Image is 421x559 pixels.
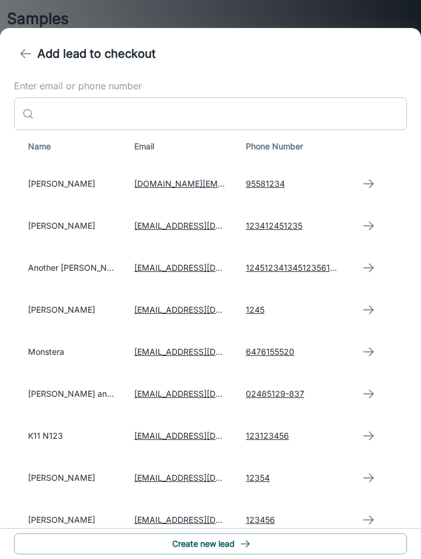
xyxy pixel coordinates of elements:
a: 12451234134512356123 [246,263,340,272]
td: [PERSON_NAME] [14,205,125,247]
a: [EMAIL_ADDRESS][DOMAIN_NAME] [134,389,275,399]
td: [PERSON_NAME] [14,457,125,499]
td: [PERSON_NAME] [14,289,125,331]
button: Create new lead [14,533,407,554]
a: 1245 [246,305,265,315]
td: [PERSON_NAME] [14,499,125,541]
a: 123123456 [246,431,289,441]
a: 02485129-837 [246,389,304,399]
a: 95581234 [246,179,285,188]
td: Another [PERSON_NAME] [14,247,125,289]
td: [PERSON_NAME] [14,163,125,205]
h4: Add lead to checkout [37,45,156,62]
a: [EMAIL_ADDRESS][DOMAIN_NAME] [134,515,275,525]
a: 123412451235 [246,221,302,230]
a: [EMAIL_ADDRESS][DOMAIN_NAME] [134,347,275,357]
a: 123456 [246,515,275,525]
button: back [14,42,37,65]
a: [EMAIL_ADDRESS][DOMAIN_NAME] [134,263,275,272]
th: Name [14,130,125,163]
td: K11 N123 [14,415,125,457]
a: 12354 [246,473,270,483]
a: 6476155520 [246,347,294,357]
a: [EMAIL_ADDRESS][DOMAIN_NAME] [134,305,275,315]
td: Monstera [14,331,125,373]
a: [DOMAIN_NAME][EMAIL_ADDRESS][DOMAIN_NAME] [134,179,343,188]
a: [EMAIL_ADDRESS][DOMAIN_NAME] [134,221,275,230]
label: Enter email or phone number [14,79,407,93]
td: [PERSON_NAME] another sample [14,373,125,415]
a: [EMAIL_ADDRESS][DOMAIN_NAME] [134,473,275,483]
th: Phone Number [236,130,347,163]
a: [EMAIL_ADDRESS][DOMAIN_NAME] [134,431,275,441]
th: Email [125,130,236,163]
